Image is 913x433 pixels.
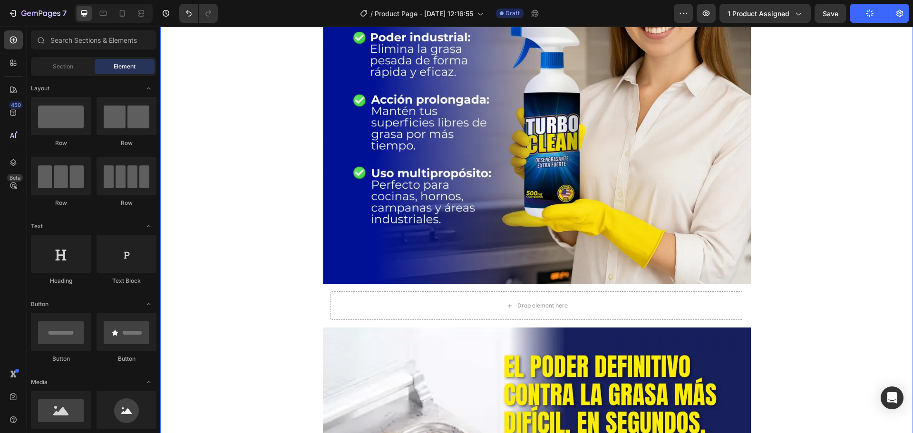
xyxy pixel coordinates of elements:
[31,139,91,147] div: Row
[31,199,91,207] div: Row
[31,84,49,93] span: Layout
[4,4,71,23] button: 7
[31,300,49,308] span: Button
[141,81,156,96] span: Toggle open
[375,9,473,19] span: Product Page - [DATE] 12:16:55
[141,219,156,234] span: Toggle open
[728,9,789,19] span: 1 product assigned
[62,8,67,19] p: 7
[179,4,218,23] div: Undo/Redo
[53,62,73,71] span: Section
[505,9,520,18] span: Draft
[881,386,903,409] div: Open Intercom Messenger
[141,297,156,312] span: Toggle open
[97,277,156,285] div: Text Block
[357,275,408,283] div: Drop element here
[114,62,136,71] span: Element
[97,199,156,207] div: Row
[31,222,43,231] span: Text
[160,27,913,433] iframe: Design area
[97,139,156,147] div: Row
[141,375,156,390] span: Toggle open
[815,4,846,23] button: Save
[823,10,838,18] span: Save
[97,355,156,363] div: Button
[370,9,373,19] span: /
[31,277,91,285] div: Heading
[719,4,811,23] button: 1 product assigned
[31,355,91,363] div: Button
[31,378,48,386] span: Media
[7,174,23,182] div: Beta
[31,30,156,49] input: Search Sections & Elements
[9,101,23,109] div: 450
